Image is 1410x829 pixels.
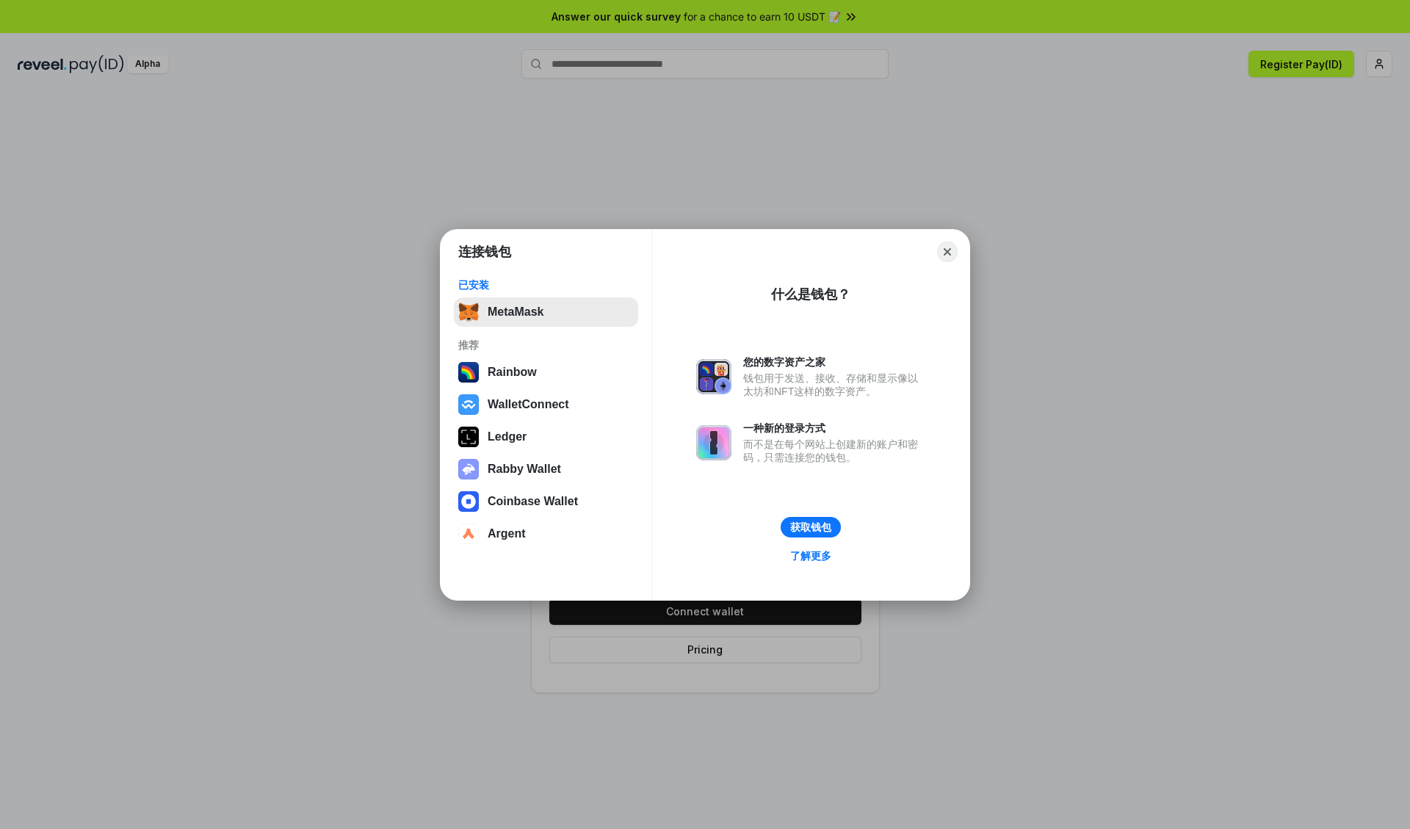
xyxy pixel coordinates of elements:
[454,487,638,516] button: Coinbase Wallet
[488,495,578,508] div: Coinbase Wallet
[458,339,634,352] div: 推荐
[488,463,561,476] div: Rabby Wallet
[454,390,638,419] button: WalletConnect
[458,459,479,479] img: svg+xml,%3Csvg%20xmlns%3D%22http%3A%2F%2Fwww.w3.org%2F2000%2Fsvg%22%20fill%3D%22none%22%20viewBox...
[790,549,831,562] div: 了解更多
[488,366,537,379] div: Rainbow
[743,355,925,369] div: 您的数字资产之家
[488,398,569,411] div: WalletConnect
[454,297,638,327] button: MetaMask
[458,362,479,383] img: svg+xml,%3Csvg%20width%3D%22120%22%20height%3D%22120%22%20viewBox%3D%220%200%20120%20120%22%20fil...
[458,427,479,447] img: svg+xml,%3Csvg%20xmlns%3D%22http%3A%2F%2Fwww.w3.org%2F2000%2Fsvg%22%20width%3D%2228%22%20height%3...
[781,517,841,537] button: 获取钱包
[488,430,527,444] div: Ledger
[488,305,543,319] div: MetaMask
[743,421,925,435] div: 一种新的登录方式
[458,278,634,292] div: 已安装
[458,524,479,544] img: svg+xml,%3Csvg%20width%3D%2228%22%20height%3D%2228%22%20viewBox%3D%220%200%2028%2028%22%20fill%3D...
[937,242,958,262] button: Close
[454,422,638,452] button: Ledger
[458,302,479,322] img: svg+xml,%3Csvg%20fill%3D%22none%22%20height%3D%2233%22%20viewBox%3D%220%200%2035%2033%22%20width%...
[454,455,638,484] button: Rabby Wallet
[458,394,479,415] img: svg+xml,%3Csvg%20width%3D%2228%22%20height%3D%2228%22%20viewBox%3D%220%200%2028%2028%22%20fill%3D...
[771,286,850,303] div: 什么是钱包？
[781,546,840,565] a: 了解更多
[488,527,526,540] div: Argent
[696,359,731,394] img: svg+xml,%3Csvg%20xmlns%3D%22http%3A%2F%2Fwww.w3.org%2F2000%2Fsvg%22%20fill%3D%22none%22%20viewBox...
[454,358,638,387] button: Rainbow
[458,491,479,512] img: svg+xml,%3Csvg%20width%3D%2228%22%20height%3D%2228%22%20viewBox%3D%220%200%2028%2028%22%20fill%3D...
[458,243,511,261] h1: 连接钱包
[743,372,925,398] div: 钱包用于发送、接收、存储和显示像以太坊和NFT这样的数字资产。
[790,521,831,534] div: 获取钱包
[454,519,638,549] button: Argent
[743,438,925,464] div: 而不是在每个网站上创建新的账户和密码，只需连接您的钱包。
[696,425,731,460] img: svg+xml,%3Csvg%20xmlns%3D%22http%3A%2F%2Fwww.w3.org%2F2000%2Fsvg%22%20fill%3D%22none%22%20viewBox...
